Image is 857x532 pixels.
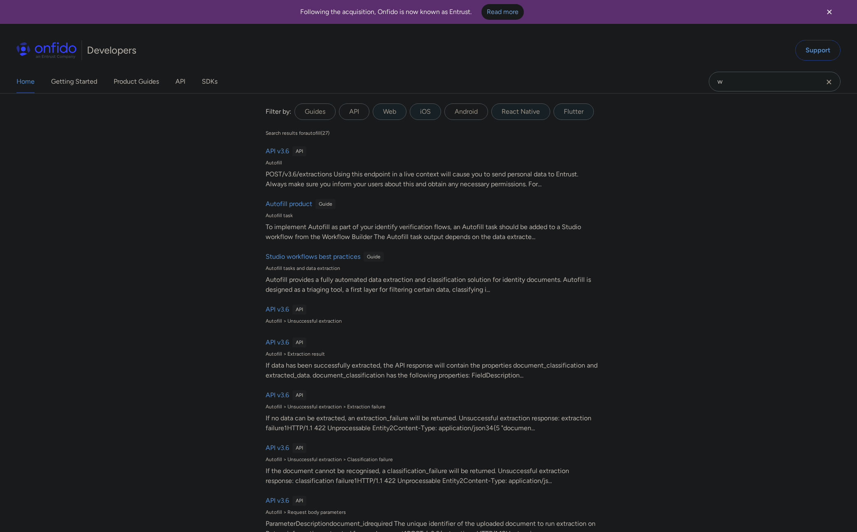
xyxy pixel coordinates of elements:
[266,212,598,219] div: Autofill task
[315,199,336,209] div: Guide
[266,146,289,156] h6: API v3.6
[266,390,289,400] h6: API v3.6
[814,2,845,22] button: Close banner
[266,252,360,262] h6: Studio workflows best practices
[292,146,306,156] div: API
[266,318,598,324] div: Autofill > Unsuccessful extraction
[410,103,441,120] label: iOS
[266,443,289,453] h6: API v3.6
[266,403,598,410] div: Autofill > Unsuccessful extraction > Extraction failure
[262,143,602,192] a: API v3.6APIAutofillPOST/v3.6/extractions Using this endpoint in a live context will cause you to ...
[491,103,550,120] label: React Native
[292,305,306,314] div: API
[266,305,289,314] h6: API v3.6
[364,252,384,262] div: Guide
[202,70,217,93] a: SDKs
[266,169,598,189] div: POST/v3.6/extractions Using this endpoint in a live context will cause you to send personal data ...
[824,77,834,87] svg: Clear search field button
[266,456,598,463] div: Autofill > Unsuccessful extraction > Classification failure
[266,466,598,486] div: If the document cannot be recognised, a classification_failure will be returned. Unsuccessful ext...
[553,103,594,120] label: Flutter
[175,70,185,93] a: API
[824,7,834,17] svg: Close banner
[266,159,598,166] div: Autofill
[262,196,602,245] a: Autofill productGuideAutofill taskTo implement Autofill as part of your identify verification flo...
[292,337,306,347] div: API
[266,199,312,209] h6: Autofill product
[294,103,336,120] label: Guides
[262,387,602,436] a: API v3.6APIAutofill > Unsuccessful extraction > Extraction failureIf no data can be extracted, an...
[795,40,841,61] a: Support
[10,4,814,20] div: Following the acquisition, Onfido is now known as Entrust.
[266,496,289,506] h6: API v3.6
[481,4,524,20] a: Read more
[51,70,97,93] a: Getting Started
[16,70,35,93] a: Home
[266,265,598,272] div: Autofill tasks and data extraction
[266,413,598,433] div: If no data can be extracted, an extraction_failure will be returned. Unsuccessful extraction resp...
[266,107,291,117] div: Filter by:
[87,44,136,57] h1: Developers
[266,275,598,295] div: Autofill provides a fully automated data extraction and classification solution for identity docu...
[266,130,329,136] div: Search results for autofill ( 27 )
[373,103,406,120] label: Web
[266,351,598,357] div: Autofill > Extraction result
[114,70,159,93] a: Product Guides
[262,334,602,384] a: API v3.6APIAutofill > Extraction resultIf data has been successfully extracted, the API response ...
[339,103,369,120] label: API
[292,390,306,400] div: API
[266,509,598,516] div: Autofill > Request body parameters
[709,72,841,91] input: Onfido search input field
[266,337,289,347] h6: API v3.6
[266,222,598,242] div: To implement Autofill as part of your identify verification flows, an Autofill task should be add...
[262,440,602,489] a: API v3.6APIAutofill > Unsuccessful extraction > Classification failureIf the document cannot be r...
[266,361,598,380] div: If data has been successfully extracted, the API response will contain the properties document_cl...
[262,248,602,298] a: Studio workflows best practicesGuideAutofill tasks and data extractionAutofill provides a fully a...
[444,103,488,120] label: Android
[262,301,602,331] a: API v3.6APIAutofill > Unsuccessful extraction
[292,496,306,506] div: API
[292,443,306,453] div: API
[16,42,77,59] img: Onfido Logo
